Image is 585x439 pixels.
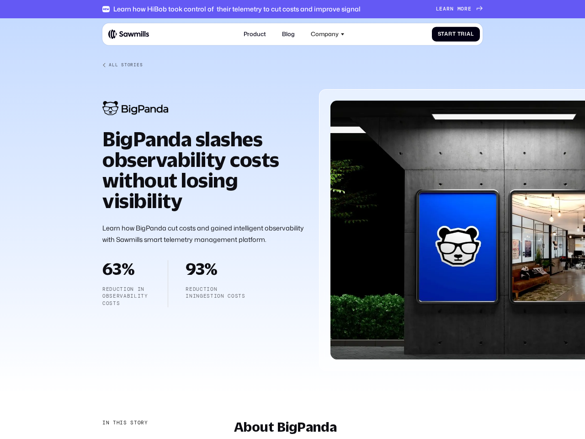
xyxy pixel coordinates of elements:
a: All Stories [102,62,483,68]
div: Start Trial [438,31,474,37]
a: Product [239,26,270,42]
div: Learn more [436,6,472,12]
a: Blog [277,26,299,42]
h2: About BigPanda [234,419,483,434]
h2: 93% [186,260,245,277]
a: Learn more [436,6,483,12]
h2: 63% [102,260,150,277]
div: Learn how HiBob took control of their telemetry to cut costs and improve signal [113,5,361,13]
div: All Stories [109,62,143,68]
div: In this story [102,419,148,427]
p: Reduction in observability costs [102,286,150,307]
div: Company [311,31,339,37]
p: reduction iningestion costs [186,286,245,300]
p: Learn how BigPanda cut costs and gained intelligent observability with Sawmills smart telemetry m... [102,222,305,246]
h1: BigPanda slashes observability costs without losing visibility [102,128,305,211]
a: Start Trial [432,27,480,42]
